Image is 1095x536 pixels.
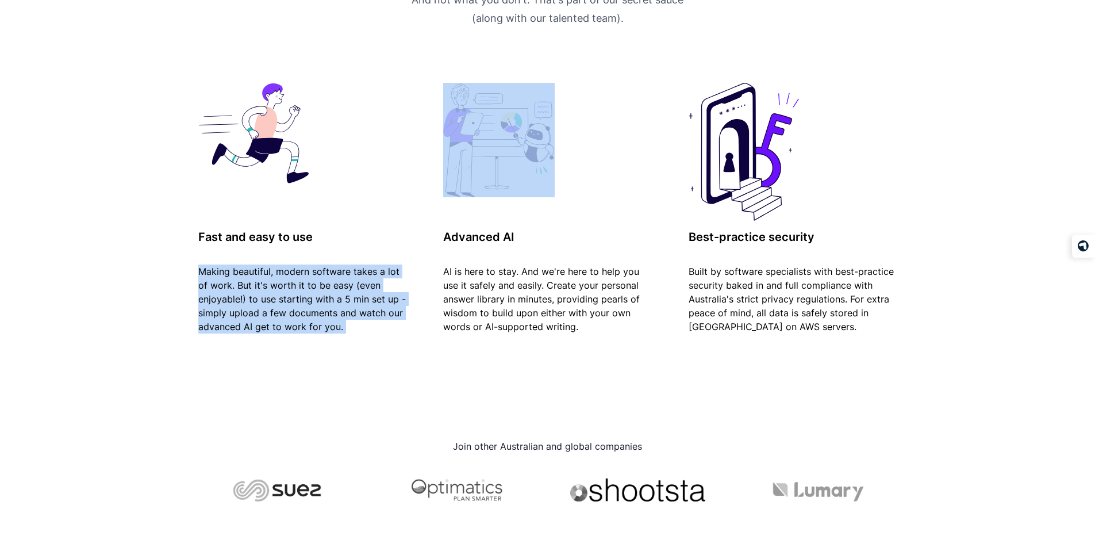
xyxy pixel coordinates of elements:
[689,83,800,221] img: probably-nothing
[689,214,897,260] h2: Best-practice security
[559,478,717,501] img: Shootsta
[443,214,652,260] h2: Advanced AI
[198,437,897,455] h2: Join other Australian and global companies
[689,260,897,338] p: Built by software specialists with best-practice security baked in and full compliance with Austr...
[198,478,356,501] img: Suez
[198,83,309,183] img: robot-learnning
[198,260,407,338] p: Making beautiful, modern software takes a lot of work. But it's worth it to be easy (even enjoyab...
[740,478,897,501] img: Lumary
[443,260,652,338] p: AI is here to stay. And we're here to help you use it safely and easily. Create your personal ans...
[443,83,554,197] img: soon
[198,214,407,260] h2: Fast and easy to use
[379,478,536,501] img: Optimatics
